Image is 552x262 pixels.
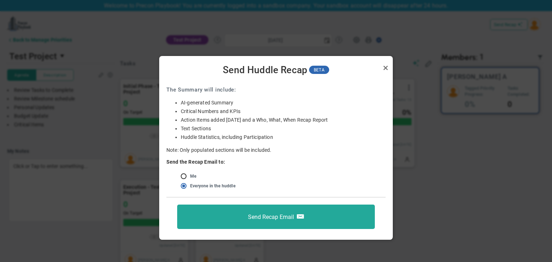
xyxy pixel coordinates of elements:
[177,205,375,229] button: Send Recap Email
[190,183,235,188] label: Everyone in the huddle
[181,99,386,106] li: AI-generated Summary
[381,64,390,72] a: Close
[223,64,307,76] span: Send Huddle Recap
[181,117,386,123] li: Action Items added [DATE] and a Who, What, When Recap Report
[166,86,386,94] h3: The Summary will include:
[181,134,386,141] li: Huddle Statistics, including Participation
[166,159,386,165] h4: Send the Recap Email to:
[166,146,386,154] p: Note: Only populated sections will be included.
[248,213,294,220] span: Send Recap Email
[181,125,386,132] li: Text Sections
[190,174,196,179] label: Me
[181,108,386,115] li: Critical Numbers and KPIs
[309,66,329,74] span: BETA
